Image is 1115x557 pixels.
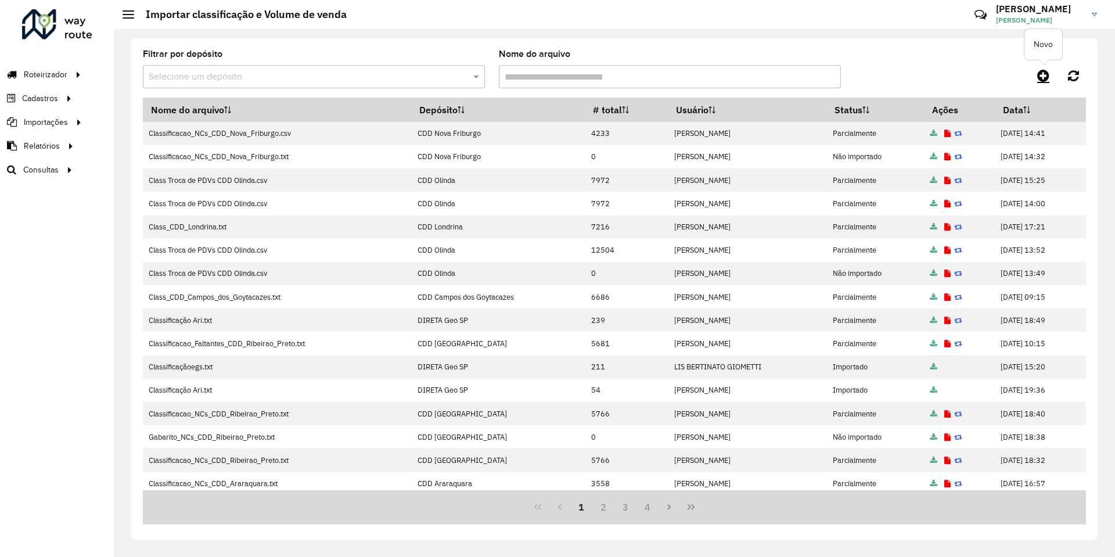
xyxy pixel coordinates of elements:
[668,215,826,239] td: [PERSON_NAME]
[827,122,925,145] td: Parcialmente
[412,308,585,332] td: DIRETA Geo SP
[412,355,585,379] td: DIRETA Geo SP
[944,222,951,232] a: Exibir log de erros
[827,145,925,168] td: Não importado
[954,268,962,278] a: Reimportar
[412,402,585,425] td: CDD [GEOGRAPHIC_DATA]
[658,496,680,518] button: Next Page
[412,192,585,215] td: CDD Olinda
[668,285,826,308] td: [PERSON_NAME]
[143,192,412,215] td: Class Troca de PDVs CDD Olinda.csv
[930,455,937,465] a: Arquivo completo
[24,116,68,128] span: Importações
[585,308,668,332] td: 239
[22,92,58,105] span: Cadastros
[954,409,962,419] a: Reimportar
[412,168,585,192] td: CDD Olinda
[143,308,412,332] td: Classificação Ari.txt
[585,262,668,285] td: 0
[143,379,412,402] td: Classificação Ari.txt
[995,239,1086,262] td: [DATE] 13:52
[930,385,937,395] a: Arquivo completo
[995,308,1086,332] td: [DATE] 18:49
[23,164,59,176] span: Consultas
[954,128,962,138] a: Reimportar
[668,192,826,215] td: [PERSON_NAME]
[143,145,412,168] td: Classificacao_NCs_CDD_Nova_Friburgo.txt
[827,425,925,448] td: Não importado
[995,332,1086,355] td: [DATE] 10:15
[995,285,1086,308] td: [DATE] 09:15
[827,192,925,215] td: Parcialmente
[995,122,1086,145] td: [DATE] 14:41
[143,168,412,192] td: Class Troca de PDVs CDD Olinda.csv
[143,332,412,355] td: Classificacao_Faltantes_CDD_Ribeirao_Preto.txt
[143,122,412,145] td: Classificacao_NCs_CDD_Nova_Friburgo.csv
[668,332,826,355] td: [PERSON_NAME]
[585,472,668,495] td: 3558
[636,496,659,518] button: 4
[827,402,925,425] td: Parcialmente
[944,245,951,255] a: Exibir log de erros
[585,98,668,122] th: # total
[995,145,1086,168] td: [DATE] 14:32
[668,355,826,379] td: LIS BERTINATO GIOMETTI
[585,379,668,402] td: 54
[930,268,937,278] a: Arquivo completo
[143,215,412,239] td: Class_CDD_Londrina.txt
[827,332,925,355] td: Parcialmente
[827,215,925,239] td: Parcialmente
[944,152,951,161] a: Exibir log de erros
[668,402,826,425] td: [PERSON_NAME]
[668,448,826,472] td: [PERSON_NAME]
[944,292,951,302] a: Exibir log de erros
[930,175,937,185] a: Arquivo completo
[944,128,951,138] a: Exibir log de erros
[954,245,962,255] a: Reimportar
[944,175,951,185] a: Exibir log de erros
[995,379,1086,402] td: [DATE] 19:36
[24,140,60,152] span: Relatórios
[954,455,962,465] a: Reimportar
[143,239,412,262] td: Class Troca de PDVs CDD Olinda.csv
[930,199,937,209] a: Arquivo completo
[412,472,585,495] td: CDD Araraquara
[827,285,925,308] td: Parcialmente
[585,332,668,355] td: 5681
[668,379,826,402] td: [PERSON_NAME]
[930,222,937,232] a: Arquivo completo
[585,145,668,168] td: 0
[944,315,951,325] a: Exibir log de erros
[827,448,925,472] td: Parcialmente
[968,2,993,27] a: Contato Rápido
[995,402,1086,425] td: [DATE] 18:40
[995,425,1086,448] td: [DATE] 18:38
[668,308,826,332] td: [PERSON_NAME]
[930,315,937,325] a: Arquivo completo
[827,472,925,495] td: Parcialmente
[954,292,962,302] a: Reimportar
[930,152,937,161] a: Arquivo completo
[995,262,1086,285] td: [DATE] 13:49
[954,315,962,325] a: Reimportar
[412,122,585,145] td: CDD Nova Friburgo
[996,3,1083,15] h3: [PERSON_NAME]
[954,199,962,209] a: Reimportar
[924,98,994,122] th: Ações
[668,168,826,192] td: [PERSON_NAME]
[827,355,925,379] td: Importado
[585,425,668,448] td: 0
[668,239,826,262] td: [PERSON_NAME]
[827,98,925,122] th: Status
[143,47,222,61] label: Filtrar por depósito
[930,479,937,488] a: Arquivo completo
[944,409,951,419] a: Exibir log de erros
[995,192,1086,215] td: [DATE] 14:00
[944,199,951,209] a: Exibir log de erros
[143,98,412,122] th: Nome do arquivo
[412,425,585,448] td: CDD [GEOGRAPHIC_DATA]
[930,362,937,372] a: Arquivo completo
[412,215,585,239] td: CDD Londrina
[134,8,347,21] h2: Importar classificação e Volume de venda
[585,448,668,472] td: 5766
